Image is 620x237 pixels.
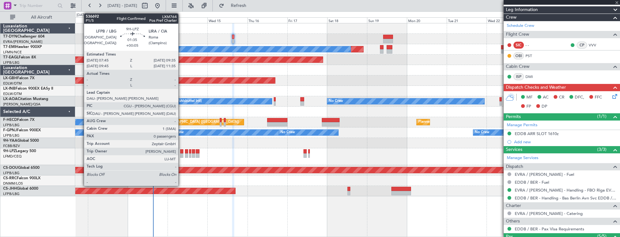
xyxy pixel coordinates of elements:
[77,13,87,18] div: [DATE]
[577,42,587,49] div: CP
[280,128,295,137] div: No Crew
[515,172,574,177] a: EVRA / [PERSON_NAME] - Fuel
[575,94,584,101] span: DFC,
[3,123,20,127] a: LFPB/LBG
[3,176,40,180] a: CS-RRCFalcon 900LX
[3,45,42,49] a: T7-EMIHawker 900XP
[3,181,23,186] a: DNMM/LOS
[3,139,39,143] a: 9H-YAAGlobal 5000
[515,131,559,136] div: EDDB ARR SLOT 1610z
[107,3,137,9] span: [DATE] - [DATE]
[3,39,42,44] a: EVRA/[PERSON_NAME]
[597,146,606,153] span: (3/3)
[88,17,128,23] div: Sun 12
[3,166,40,170] a: CS-DOUGlobal 6500
[543,94,549,101] span: AC
[506,218,520,225] span: Others
[16,15,67,20] span: All Aircraft
[168,17,207,23] div: Tue 14
[506,14,517,21] span: Crew
[542,104,547,110] span: DP
[144,97,202,106] div: No Crew Hamburg (Fuhlsbuttel Intl)
[3,139,17,143] span: 9H-YAA
[506,6,538,14] span: Leg Information
[418,117,518,127] div: Planned Maint [GEOGRAPHIC_DATA] ([GEOGRAPHIC_DATA])
[525,53,540,59] a: PST
[447,17,487,23] div: Tue 21
[589,42,603,48] a: VVV
[475,128,489,137] div: No Crew
[3,128,17,132] span: F-GPNJ
[595,94,602,101] span: FFC
[407,17,447,23] div: Mon 20
[506,63,530,70] span: Cabin Crew
[507,122,537,128] a: Manage Permits
[3,176,17,180] span: CS-RRC
[3,166,18,170] span: CS-DOU
[506,31,529,38] span: Flight Crew
[3,56,36,59] a: T7-EAGLFalcon 8X
[525,42,540,48] div: - -
[513,52,524,59] div: OBI
[3,149,16,153] span: 9H-LPZ
[150,44,164,54] div: No Crew
[3,192,20,196] a: LFPB/LBG
[506,84,566,91] span: Dispatch Checks and Weather
[506,113,521,121] span: Permits
[3,35,17,39] span: T7-DYN
[3,133,20,138] a: LFPB/LBG
[287,17,327,23] div: Fri 17
[515,226,584,232] a: EDDB / BER - Pax Visa Requirements
[559,94,564,101] span: CR
[3,92,22,96] a: EDLW/DTM
[3,149,36,153] a: 9H-LPZLegacy 500
[327,17,367,23] div: Sat 18
[487,17,526,23] div: Wed 22
[248,17,287,23] div: Thu 16
[3,187,17,191] span: CS-JHH
[513,73,524,80] div: ISP
[506,163,523,170] span: Dispatch
[513,42,524,49] div: SIC
[3,171,20,175] a: LFPB/LBG
[3,87,15,91] span: LX-INB
[515,195,617,201] a: EDDB / BER - Handling - Bas Berlin Avn Svc EDDB / SXF
[507,155,538,161] a: Manage Services
[507,23,534,29] a: Schedule Crew
[3,60,20,65] a: LFPB/LBG
[3,154,21,159] a: LFMD/CEQ
[3,118,34,122] a: F-HECDFalcon 7X
[329,97,343,106] div: No Crew
[515,211,583,216] a: EVRA / [PERSON_NAME] - Catering
[3,102,40,107] a: [PERSON_NAME]/QSA
[3,97,48,101] a: LX-AOACitation Mustang
[3,50,22,55] a: LFMN/NCE
[139,117,239,127] div: Planned Maint [GEOGRAPHIC_DATA] ([GEOGRAPHIC_DATA])
[514,139,617,145] div: Add new
[3,97,18,101] span: LX-AOA
[597,113,606,120] span: (1/1)
[225,3,252,8] span: Refresh
[3,76,34,80] a: LX-GBHFalcon 7X
[3,81,22,86] a: EDLW/DTM
[526,104,531,110] span: FP
[3,76,17,80] span: LX-GBH
[3,128,41,132] a: F-GPNJFalcon 900EX
[169,128,184,137] div: No Crew
[506,202,521,210] span: Charter
[526,94,532,101] span: MF
[19,1,56,10] input: Trip Number
[3,144,20,148] a: FCBB/BZV
[128,17,168,23] div: Mon 13
[3,35,45,39] a: T7-DYNChallenger 604
[216,1,254,11] button: Refresh
[3,187,38,191] a: CS-JHHGlobal 6000
[7,12,69,22] button: All Aircraft
[3,45,15,49] span: T7-EMI
[515,187,617,193] a: EVRA / [PERSON_NAME] - Handling - FBO Riga EVRA / [PERSON_NAME]
[3,118,17,122] span: F-HECD
[3,87,53,91] a: LX-INBFalcon 900EX EASy II
[506,146,522,153] span: Services
[207,17,247,23] div: Wed 15
[515,180,549,185] a: EDDB / BER - Fuel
